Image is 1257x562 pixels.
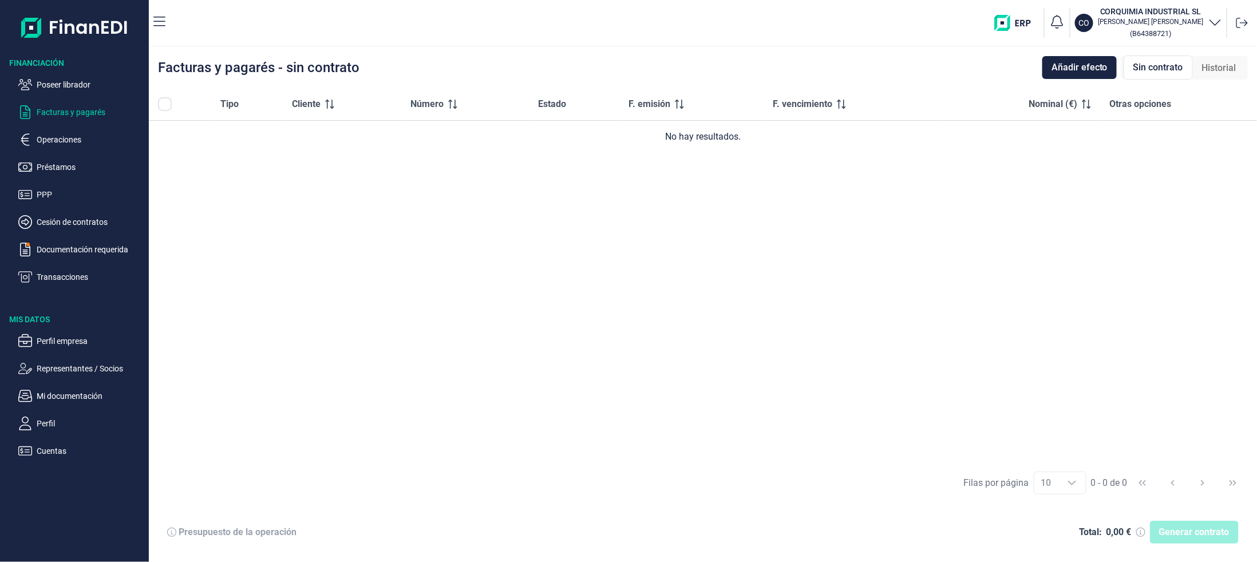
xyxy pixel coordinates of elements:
[158,130,1248,144] div: No hay resultados.
[18,444,144,458] button: Cuentas
[994,15,1039,31] img: erp
[292,97,321,111] span: Cliente
[37,133,144,147] p: Operaciones
[1058,472,1086,494] div: Choose
[18,362,144,375] button: Representantes / Socios
[18,389,144,403] button: Mi documentación
[37,417,144,430] p: Perfil
[1075,6,1222,40] button: COCORQUIMIA INDUSTRIAL SL[PERSON_NAME] [PERSON_NAME](B64388721)
[37,270,144,284] p: Transacciones
[1129,469,1156,497] button: First Page
[37,78,144,92] p: Poseer librador
[18,417,144,430] button: Perfil
[1029,97,1077,111] span: Nominal (€)
[1202,61,1236,75] span: Historial
[1052,61,1108,74] span: Añadir efecto
[37,105,144,119] p: Facturas y pagarés
[179,527,297,538] div: Presupuesto de la operación
[37,243,144,256] p: Documentación requerida
[1219,469,1247,497] button: Last Page
[964,476,1029,490] div: Filas por página
[37,334,144,348] p: Perfil empresa
[18,78,144,92] button: Poseer librador
[37,362,144,375] p: Representantes / Socios
[37,215,144,229] p: Cesión de contratos
[1079,527,1102,538] div: Total:
[37,389,144,403] p: Mi documentación
[1098,17,1204,26] p: [PERSON_NAME] [PERSON_NAME]
[220,97,239,111] span: Tipo
[1109,97,1171,111] span: Otras opciones
[773,97,832,111] span: F. vencimiento
[1042,56,1117,79] button: Añadir efecto
[18,105,144,119] button: Facturas y pagarés
[538,97,566,111] span: Estado
[1189,469,1216,497] button: Next Page
[18,133,144,147] button: Operaciones
[18,334,144,348] button: Perfil empresa
[1106,527,1132,538] div: 0,00 €
[1159,469,1187,497] button: Previous Page
[1079,17,1090,29] p: CO
[18,160,144,174] button: Préstamos
[18,215,144,229] button: Cesión de contratos
[1098,6,1204,17] h3: CORQUIMIA INDUSTRIAL SL
[1193,57,1246,80] div: Historial
[21,9,128,46] img: Logo de aplicación
[628,97,670,111] span: F. emisión
[158,61,359,74] div: Facturas y pagarés - sin contrato
[1124,56,1193,80] div: Sin contrato
[37,160,144,174] p: Préstamos
[18,188,144,201] button: PPP
[37,188,144,201] p: PPP
[158,97,172,111] div: All items unselected
[410,97,444,111] span: Número
[1091,478,1128,488] span: 0 - 0 de 0
[18,270,144,284] button: Transacciones
[1133,61,1183,74] span: Sin contrato
[37,444,144,458] p: Cuentas
[18,243,144,256] button: Documentación requerida
[1130,29,1172,38] small: Copiar cif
